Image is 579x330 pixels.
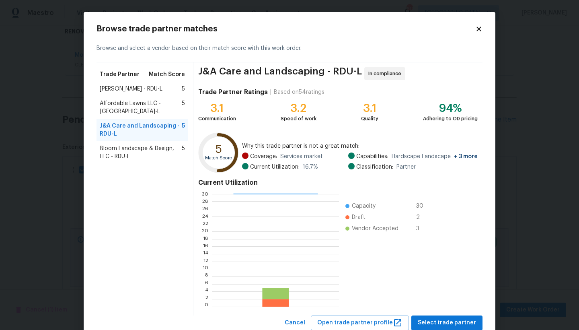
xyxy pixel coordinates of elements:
div: Quality [361,115,378,123]
text: 14 [203,252,208,256]
span: [PERSON_NAME] - RDU-L [100,85,162,93]
span: In compliance [368,70,404,78]
span: Open trade partner profile [317,318,402,328]
text: 30 [202,192,208,196]
span: 3 [416,225,429,233]
text: 5 [216,144,222,155]
span: 5 [182,99,185,115]
div: Adhering to OD pricing [423,115,478,123]
text: 2 [205,297,208,301]
div: Based on 54 ratings [274,88,324,96]
text: 20 [202,229,208,234]
text: 4 [205,289,208,294]
span: Why this trade partner is not a great match: [242,142,478,150]
div: 94% [423,104,478,112]
span: 5 [182,85,185,93]
text: 16 [203,244,208,249]
span: 5 [182,144,185,161]
text: 12 [203,259,208,264]
span: Match Score [149,70,185,78]
span: Bloom Landscape & Design, LLC - RDU-L [100,144,182,161]
text: 10 [203,266,208,271]
span: 16.7 % [303,163,318,171]
text: 0 [205,304,208,309]
span: Cancel [285,318,305,328]
h4: Current Utilization [198,179,478,187]
span: + 3 more [454,154,478,159]
span: Trade Partner [100,70,140,78]
div: 3.1 [361,104,378,112]
h2: Browse trade partner matches [96,25,475,33]
span: Affordable Lawns LLC - [GEOGRAPHIC_DATA]-L [100,99,182,115]
span: J&A Care and Landscaping - RDU-L [100,122,182,138]
text: 18 [203,237,208,241]
text: 22 [203,221,208,226]
span: Capabilities: [356,153,388,161]
div: Browse and select a vendor based on their match score with this work order. [96,35,482,62]
text: 6 [205,282,208,287]
text: 28 [202,199,208,204]
span: Partner [396,163,416,171]
h4: Trade Partner Ratings [198,88,268,96]
div: 3.2 [281,104,316,112]
div: | [268,88,274,96]
span: Vendor Accepted [352,225,398,233]
span: Hardscape Landscape [392,153,478,161]
span: Capacity [352,202,376,210]
span: Coverage: [250,153,277,161]
span: 2 [416,213,429,221]
span: Classification: [356,163,393,171]
span: J&A Care and Landscaping - RDU-L [198,67,362,80]
text: 8 [205,274,208,279]
text: Match Score [205,156,232,160]
span: Services market [280,153,323,161]
div: Speed of work [281,115,316,123]
text: 24 [202,214,208,219]
div: Communication [198,115,236,123]
span: 30 [416,202,429,210]
text: 26 [202,206,208,211]
span: Draft [352,213,365,221]
span: Current Utilization: [250,163,300,171]
div: 3.1 [198,104,236,112]
span: 5 [182,122,185,138]
span: Select trade partner [418,318,476,328]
